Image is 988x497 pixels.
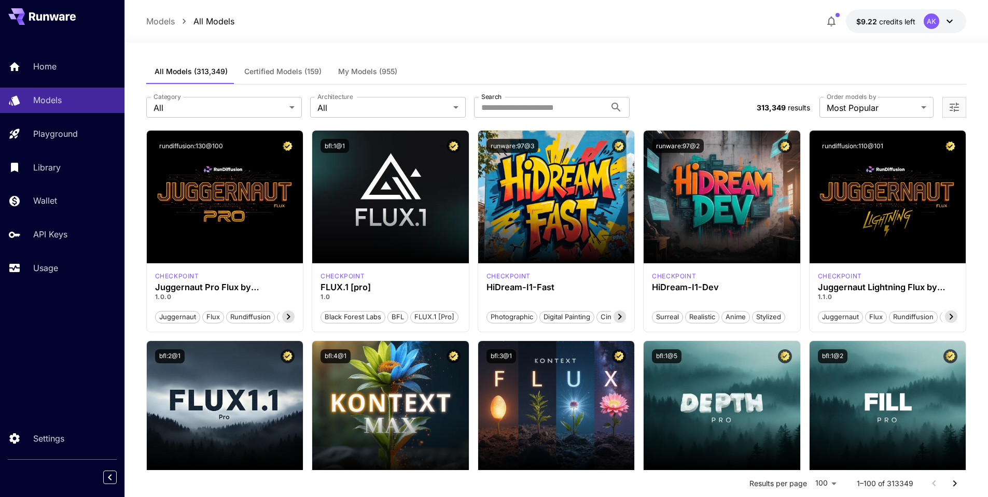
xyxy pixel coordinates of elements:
[154,102,285,114] span: All
[411,312,458,322] span: FLUX.1 [pro]
[818,349,847,363] button: bfl:1@2
[321,282,461,292] h3: FLUX.1 [pro]
[338,67,397,76] span: My Models (955)
[827,92,876,101] label: Order models by
[818,282,958,292] h3: Juggernaut Lightning Flux by RunDiffusion
[33,194,57,207] p: Wallet
[778,349,792,363] button: Certified Model – Vetted for best performance and includes a commercial license.
[155,67,228,76] span: All Models (313,349)
[865,310,887,323] button: flux
[155,349,185,363] button: bfl:2@1
[818,292,958,302] p: 1.1.0
[486,282,627,292] h3: HiDream-I1-Fast
[940,310,971,323] button: schnell
[277,312,296,322] span: pro
[281,139,295,153] button: Certified Model – Vetted for best performance and includes a commercial license.
[943,139,957,153] button: Certified Model – Vetted for best performance and includes a commercial license.
[486,272,531,281] p: checkpoint
[596,310,636,323] button: Cinematic
[539,310,594,323] button: Digital Painting
[33,127,78,140] p: Playground
[597,312,636,322] span: Cinematic
[155,272,199,281] div: FLUX.1 D
[818,310,863,323] button: juggernaut
[410,310,458,323] button: FLUX.1 [pro]
[156,312,200,322] span: juggernaut
[749,478,807,489] p: Results per page
[321,139,349,153] button: bfl:1@1
[487,312,537,322] span: Photographic
[33,262,58,274] p: Usage
[846,9,966,33] button: $9.21733AK
[652,139,704,153] button: runware:97@2
[321,272,365,281] p: checkpoint
[111,468,124,487] div: Collapse sidebar
[33,60,57,73] p: Home
[818,272,862,281] div: FLUX.1 D
[227,312,274,322] span: rundiffusion
[652,272,696,281] div: HiDream Dev
[686,312,719,322] span: Realistic
[889,310,938,323] button: rundiffusion
[652,282,792,292] div: HiDream-I1-Dev
[818,272,862,281] p: checkpoint
[856,17,879,26] span: $9.22
[486,349,516,363] button: bfl:3@1
[193,15,234,27] a: All Models
[317,102,449,114] span: All
[486,310,537,323] button: Photographic
[857,478,913,489] p: 1–100 of 313349
[652,349,681,363] button: bfl:1@5
[778,139,792,153] button: Certified Model – Vetted for best performance and includes a commercial license.
[103,471,117,484] button: Collapse sidebar
[856,16,915,27] div: $9.21733
[387,310,408,323] button: BFL
[818,139,887,153] button: rundiffusion:110@101
[612,349,626,363] button: Certified Model – Vetted for best performance and includes a commercial license.
[146,15,175,27] a: Models
[685,310,719,323] button: Realistic
[321,349,351,363] button: bfl:4@1
[277,310,296,323] button: pro
[33,432,64,445] p: Settings
[652,312,683,322] span: Surreal
[226,310,275,323] button: rundiffusion
[753,312,785,322] span: Stylized
[889,312,937,322] span: rundiffusion
[948,101,961,114] button: Open more filters
[818,312,862,322] span: juggernaut
[321,272,365,281] div: fluxpro
[721,310,750,323] button: Anime
[940,312,971,322] span: schnell
[788,103,810,112] span: results
[447,139,461,153] button: Certified Model – Vetted for best performance and includes a commercial license.
[388,312,408,322] span: BFL
[652,272,696,281] p: checkpoint
[155,282,295,292] h3: Juggernaut Pro Flux by RunDiffusion
[481,92,502,101] label: Search
[612,139,626,153] button: Certified Model – Vetted for best performance and includes a commercial license.
[155,139,227,153] button: rundiffusion:130@100
[944,473,965,494] button: Go to next page
[722,312,749,322] span: Anime
[33,228,67,240] p: API Keys
[757,103,786,112] span: 313,349
[879,17,915,26] span: credits left
[486,139,538,153] button: runware:97@3
[866,312,886,322] span: flux
[317,92,353,101] label: Architecture
[811,476,840,491] div: 100
[321,312,385,322] span: Black Forest Labs
[155,272,199,281] p: checkpoint
[244,67,322,76] span: Certified Models (159)
[33,161,61,174] p: Library
[203,312,224,322] span: flux
[652,310,683,323] button: Surreal
[943,349,957,363] button: Certified Model – Vetted for best performance and includes a commercial license.
[447,349,461,363] button: Certified Model – Vetted for best performance and includes a commercial license.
